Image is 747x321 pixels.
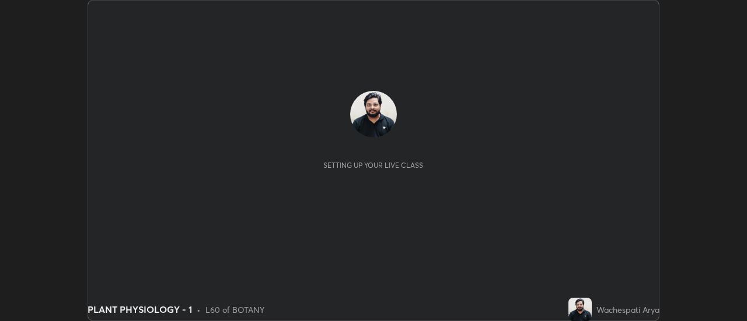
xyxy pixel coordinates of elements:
div: • [197,304,201,316]
img: fdbccbcfb81847ed8ca40e68273bd381.jpg [350,91,397,137]
div: L60 of BOTANY [205,304,264,316]
div: Setting up your live class [323,161,423,170]
div: PLANT PHYSIOLOGY - 1 [88,302,192,316]
img: fdbccbcfb81847ed8ca40e68273bd381.jpg [568,298,592,321]
div: Wachespati Arya [596,304,659,316]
